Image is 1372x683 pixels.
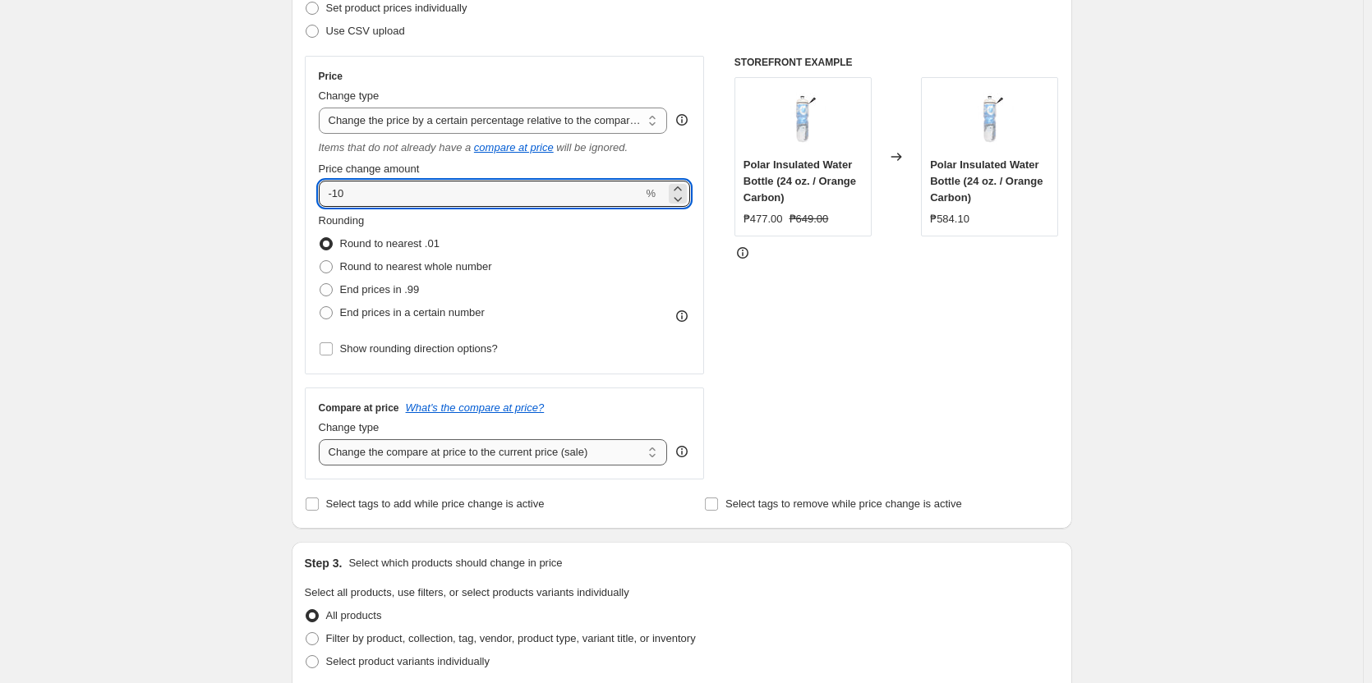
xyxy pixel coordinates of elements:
[340,342,498,355] span: Show rounding direction options?
[340,306,485,319] span: End prices in a certain number
[326,497,545,510] span: Select tags to add while price change is active
[744,211,783,227] div: ₱477.00
[646,187,656,199] span: %
[319,181,643,207] input: -20
[326,632,696,644] span: Filter by product, collection, tag, vendor, product type, variant title, or inventory
[319,163,420,175] span: Price change amount
[305,586,629,598] span: Select all products, use filters, or select products variants individually
[319,70,343,83] h3: Price
[340,283,420,296] span: End prices in .99
[319,214,365,227] span: Rounding
[725,497,962,510] span: Select tags to remove while price change is active
[326,609,382,621] span: All products
[770,86,836,152] img: 174437_a_80x.jpg
[406,401,545,414] button: What's the compare at price?
[930,211,969,227] div: ₱584.10
[326,2,467,14] span: Set product prices individually
[930,158,1043,204] span: Polar Insulated Water Bottle (24 oz. / Orange Carbon)
[319,141,472,154] i: Items that do not already have a
[744,158,856,204] span: Polar Insulated Water Bottle (24 oz. / Orange Carbon)
[556,141,628,154] i: will be ignored.
[305,555,343,571] h2: Step 3.
[674,443,690,460] div: help
[340,237,440,250] span: Round to nearest .01
[319,89,380,102] span: Change type
[340,260,492,273] span: Round to nearest whole number
[674,112,690,128] div: help
[319,421,380,433] span: Change type
[957,86,1023,152] img: 174437_a_80x.jpg
[474,141,554,154] button: compare at price
[790,211,829,227] strike: ₱649.00
[326,655,490,667] span: Select product variants individually
[319,401,399,415] h3: Compare at price
[348,555,562,571] p: Select which products should change in price
[734,56,1059,69] h6: STOREFRONT EXAMPLE
[326,25,405,37] span: Use CSV upload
